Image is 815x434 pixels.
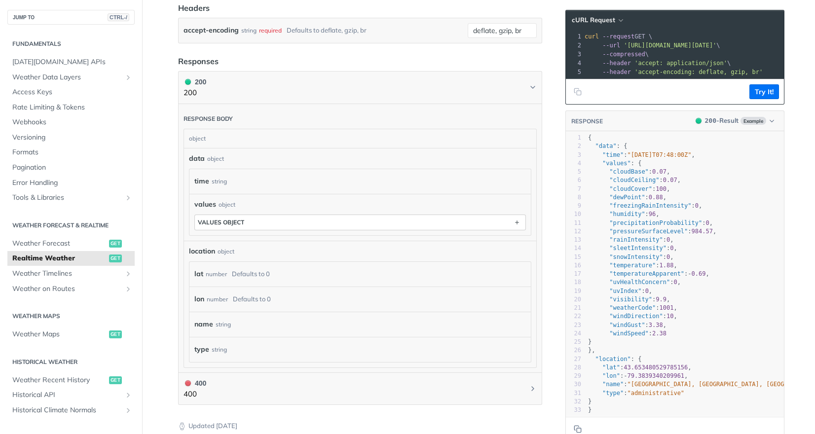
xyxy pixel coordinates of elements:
[660,262,674,269] span: 1.88
[656,296,667,303] span: 9.9
[609,236,663,243] span: "rainIntensity"
[12,87,132,97] span: Access Keys
[566,219,581,227] div: 11
[572,16,615,24] span: cURL Request
[566,278,581,287] div: 18
[566,244,581,253] div: 14
[667,253,670,260] span: 0
[566,176,581,184] div: 6
[566,227,581,236] div: 12
[609,177,659,183] span: "cloudCeiling"
[566,50,583,59] div: 3
[649,322,663,328] span: 3.38
[7,327,135,342] a: Weather Mapsget
[749,84,779,99] button: Try It!
[566,32,583,41] div: 1
[609,270,684,277] span: "temperatureApparent"
[705,117,716,124] span: 200
[12,239,107,249] span: Weather Forecast
[588,151,695,158] span: : ,
[595,356,630,362] span: "location"
[609,228,688,235] span: "pressureSurfaceLevel"
[566,159,581,168] div: 4
[566,304,581,312] div: 21
[194,199,216,210] span: values
[588,160,641,167] span: : {
[634,60,727,67] span: 'accept: application/json'
[233,292,271,306] div: Defaults to 0
[588,236,674,243] span: : ,
[588,398,592,405] span: }
[566,295,581,304] div: 20
[609,296,652,303] span: "visibility"
[259,23,282,37] div: required
[609,185,652,192] span: "cloudCover"
[566,355,581,363] div: 27
[667,313,673,320] span: 10
[585,60,731,67] span: \
[652,168,667,175] span: 0.07
[7,39,135,48] h2: Fundamentals
[185,380,191,386] span: 400
[109,254,122,262] span: get
[566,210,581,218] div: 10
[609,253,663,260] span: "snowIntensity"
[7,190,135,205] a: Tools & LibrariesShow subpages for Tools & Libraries
[216,317,231,331] div: string
[588,330,667,337] span: :
[741,117,766,125] span: Example
[566,59,583,68] div: 4
[624,364,688,371] span: 43.653480529785156
[12,284,122,294] span: Weather on Routes
[609,245,667,252] span: "sleetIntensity"
[108,13,129,21] span: CTRL-/
[688,270,691,277] span: -
[7,312,135,321] h2: Weather Maps
[609,330,648,337] span: "windSpeed"
[178,421,542,431] p: Updated [DATE]
[634,69,763,75] span: 'accept-encoding: deflate, gzip, br'
[566,168,581,176] div: 5
[566,236,581,244] div: 13
[194,267,203,281] label: lat
[602,51,645,58] span: --compressed
[609,322,645,328] span: "windGust"
[602,33,634,40] span: --request
[185,79,191,85] span: 200
[566,389,581,398] div: 31
[207,154,224,163] div: object
[588,168,670,175] span: : ,
[124,73,132,81] button: Show subpages for Weather Data Layers
[566,312,581,321] div: 22
[178,2,210,14] div: Headers
[692,270,706,277] span: 0.69
[12,405,122,415] span: Historical Climate Normals
[602,372,620,379] span: "lon"
[566,329,581,338] div: 24
[645,288,649,294] span: 0
[588,177,681,183] span: : ,
[602,69,631,75] span: --header
[109,240,122,248] span: get
[12,57,132,67] span: [DATE][DOMAIN_NAME] APIs
[7,221,135,230] h2: Weather Forecast & realtime
[12,193,122,203] span: Tools & Libraries
[12,147,132,157] span: Formats
[588,288,652,294] span: : ,
[609,194,645,201] span: "dewPoint"
[219,200,235,209] div: object
[588,202,702,209] span: : ,
[7,130,135,145] a: Versioning
[588,338,592,345] span: }
[212,174,227,188] div: string
[189,153,205,164] span: data
[628,390,685,397] span: "administrative"
[566,193,581,202] div: 8
[184,129,534,148] div: object
[595,143,616,149] span: "data"
[667,236,670,243] span: 0
[184,87,206,99] p: 200
[566,287,581,295] div: 19
[7,358,135,366] h2: Historical Weather
[7,373,135,388] a: Weather Recent Historyget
